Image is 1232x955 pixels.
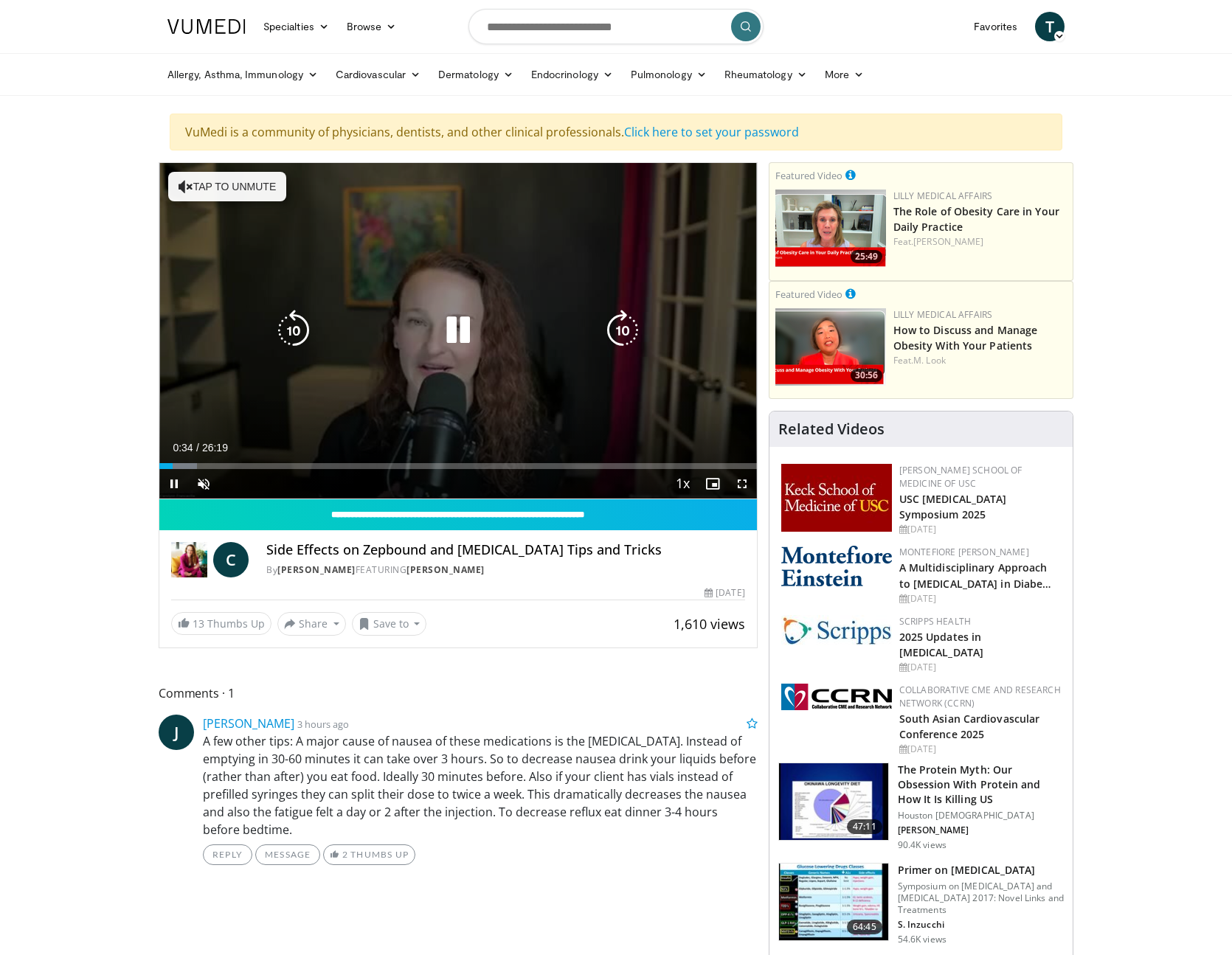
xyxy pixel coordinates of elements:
img: b0142b4c-93a1-4b58-8f91-5265c282693c.png.150x105_q85_autocrop_double_scale_upscale_version-0.2.png [781,546,892,586]
span: / [196,442,199,454]
span: 1,610 views [674,615,745,633]
span: 2 [342,849,348,860]
a: [PERSON_NAME] [277,563,356,576]
a: Montefiore [PERSON_NAME] [899,546,1029,558]
span: 25:49 [851,250,882,263]
a: [PERSON_NAME] [913,235,983,248]
h3: The Protein Myth: Our Obsession With Protein and How It Is Killing US [898,763,1064,807]
a: USC [MEDICAL_DATA] Symposium 2025 [899,492,1007,521]
img: b7b8b05e-5021-418b-a89a-60a270e7cf82.150x105_q85_crop-smart_upscale.jpg [779,763,888,840]
img: 022d2313-3eaa-4549-99ac-ae6801cd1fdc.150x105_q85_crop-smart_upscale.jpg [779,864,888,940]
a: Endocrinology [522,60,622,89]
a: 25:49 [775,190,886,267]
img: a04ee3ba-8487-4636-b0fb-5e8d268f3737.png.150x105_q85_autocrop_double_scale_upscale_version-0.2.png [781,684,892,710]
span: 26:19 [202,442,228,454]
a: 2025 Updates in [MEDICAL_DATA] [899,630,983,659]
small: Featured Video [775,288,842,301]
a: South Asian Cardiovascular Conference 2025 [899,712,1040,741]
div: Progress Bar [159,463,757,469]
p: [PERSON_NAME] [898,824,1064,836]
h4: Side Effects on Zepbound and [MEDICAL_DATA] Tips and Tricks [266,542,744,558]
a: 30:56 [775,308,886,386]
a: Rheumatology [716,60,816,89]
h3: Primer on [MEDICAL_DATA] [898,863,1064,878]
a: The Role of Obesity Care in Your Daily Practice [893,204,1059,234]
a: Specialties [255,12,338,41]
span: 30:56 [851,369,882,382]
a: J [159,715,194,750]
img: c9f2b0b7-b02a-4276-a72a-b0cbb4230bc1.jpg.150x105_q85_autocrop_double_scale_upscale_version-0.2.jpg [781,615,892,645]
small: Featured Video [775,169,842,182]
a: M. Look [913,354,946,367]
a: Browse [338,12,406,41]
p: Symposium on [MEDICAL_DATA] and [MEDICAL_DATA] 2017: Novel Links and Treatments [898,881,1064,916]
a: Dermatology [429,60,522,89]
div: Feat. [893,354,1067,367]
a: Favorites [965,12,1026,41]
img: c98a6a29-1ea0-4bd5-8cf5-4d1e188984a7.png.150x105_q85_crop-smart_upscale.png [775,308,886,386]
a: 64:45 Primer on [MEDICAL_DATA] Symposium on [MEDICAL_DATA] and [MEDICAL_DATA] 2017: Novel Links a... [778,863,1064,945]
a: [PERSON_NAME] [203,715,294,732]
p: 90.4K views [898,839,947,851]
div: [DATE] [705,586,744,600]
a: How to Discuss and Manage Obesity With Your Patients [893,323,1038,353]
div: [DATE] [899,523,1061,536]
a: T [1035,12,1065,41]
h4: Related Videos [778,420,885,438]
img: e1208b6b-349f-4914-9dd7-f97803bdbf1d.png.150x105_q85_crop-smart_upscale.png [775,190,886,267]
p: 54.6K views [898,934,947,945]
div: [DATE] [899,661,1061,674]
a: Scripps Health [899,615,971,628]
img: VuMedi Logo [167,19,246,34]
div: [DATE] [899,592,1061,605]
a: Collaborative CME and Research Network (CCRN) [899,684,1061,709]
div: [DATE] [899,743,1061,756]
button: Tap to unmute [168,172,286,201]
video-js: Video Player [159,163,757,499]
span: 47:11 [847,819,882,834]
div: VuMedi is a community of physicians, dentists, and other clinical professionals. [170,114,1062,150]
div: Feat. [893,235,1067,249]
a: [PERSON_NAME] [406,563,485,576]
button: Unmute [189,469,218,499]
a: Reply [203,844,252,865]
a: Click here to set your password [624,124,799,140]
button: Share [277,612,346,636]
a: Lilly Medical Affairs [893,190,993,202]
img: 7b941f1f-d101-407a-8bfa-07bd47db01ba.png.150x105_q85_autocrop_double_scale_upscale_version-0.2.jpg [781,464,892,532]
span: Comments 1 [159,684,758,703]
a: Allergy, Asthma, Immunology [159,60,327,89]
a: C [213,542,249,577]
a: Lilly Medical Affairs [893,308,993,321]
a: 13 Thumbs Up [171,612,271,635]
p: Houston [DEMOGRAPHIC_DATA] [898,810,1064,822]
a: 47:11 The Protein Myth: Our Obsession With Protein and How It Is Killing US Houston [DEMOGRAPHIC_... [778,763,1064,851]
span: 0:34 [173,442,193,454]
a: More [816,60,873,89]
button: Enable picture-in-picture mode [698,469,727,499]
a: Cardiovascular [327,60,429,89]
a: Message [255,844,320,865]
small: 3 hours ago [297,718,349,731]
a: [PERSON_NAME] School of Medicine of USC [899,464,1022,490]
p: A few other tips: A major cause of nausea of these medications is the [MEDICAL_DATA]. Instead of ... [203,732,758,838]
button: Fullscreen [727,469,757,499]
div: By FEATURING [266,563,744,577]
input: Search topics, interventions [468,9,764,44]
button: Save to [352,612,427,636]
span: 64:45 [847,920,882,934]
a: 2 Thumbs Up [323,844,415,865]
a: Pulmonology [622,60,716,89]
span: 13 [193,617,204,631]
button: Playback Rate [668,469,698,499]
a: A Multidisciplinary Approach to [MEDICAL_DATA] in Diabe… [899,560,1052,590]
button: Pause [159,469,189,499]
img: Dr. Carolynn Francavilla [171,542,207,577]
p: S. Inzucchi [898,919,1064,931]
